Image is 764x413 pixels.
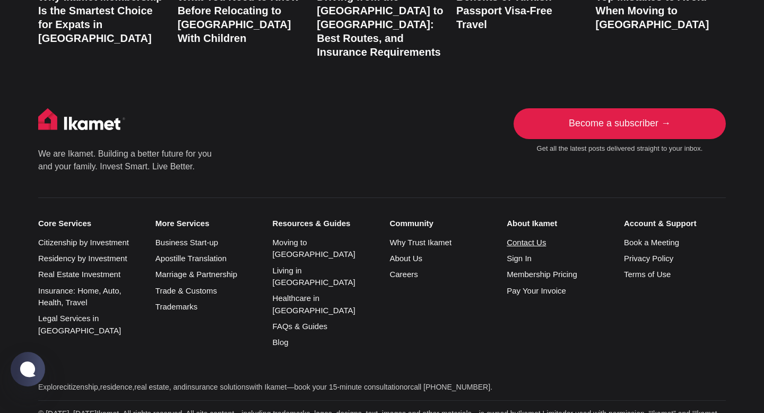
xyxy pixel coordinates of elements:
[507,286,566,295] a: Pay Your Invoice
[273,266,355,287] a: Living in [GEOGRAPHIC_DATA]
[514,144,726,153] small: Get all the latest posts delivered straight to your inbox.
[507,219,609,228] small: About Ikamet
[273,219,375,228] small: Resources & Guides
[624,254,673,263] a: Privacy Policy
[624,219,726,228] small: Account & Support
[38,314,121,335] a: Legal Services in [GEOGRAPHIC_DATA]
[155,302,197,311] a: Trademarks
[389,238,452,247] a: Why Trust Ikamet
[273,238,355,259] a: Moving to [GEOGRAPHIC_DATA]
[155,254,227,263] a: Apostille Translation
[507,270,577,279] a: Membership Pricing
[389,254,422,263] a: About Us
[38,286,121,307] a: Insurance: Home, Auto, Health, Travel
[38,219,140,228] small: Core Services
[273,338,289,347] a: Blog
[38,270,120,279] a: Real Estate Investment
[624,270,671,279] a: Terms of Use
[514,108,726,139] a: Become a subscriber →
[186,383,249,391] a: insurance solutions
[100,383,133,391] a: residence
[134,383,169,391] a: real estate
[155,286,217,295] a: Trade & Customs
[155,219,257,228] small: More Services
[38,238,129,247] a: Citizenship by Investment
[294,383,404,391] a: book your 15-minute consultation
[38,382,726,393] p: Explore , , , and with Ikamet— or .
[63,383,98,391] a: citizenship
[389,219,491,228] small: Community
[507,238,546,247] a: Contact Us
[38,148,213,173] p: We are Ikamet. Building a better future for you and your family. Invest Smart. Live Better.
[624,238,679,247] a: Book a Meeting
[507,254,532,263] a: Sign In
[273,322,327,331] a: FAQs & Guides
[155,270,237,279] a: Marriage & Partnership
[155,238,218,247] a: Business Start-up
[273,294,355,315] a: Healthcare in [GEOGRAPHIC_DATA]
[38,108,125,135] img: Ikamet home
[38,254,127,263] a: Residency by Investment
[410,383,490,391] a: call [PHONE_NUMBER]
[389,270,418,279] a: Careers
